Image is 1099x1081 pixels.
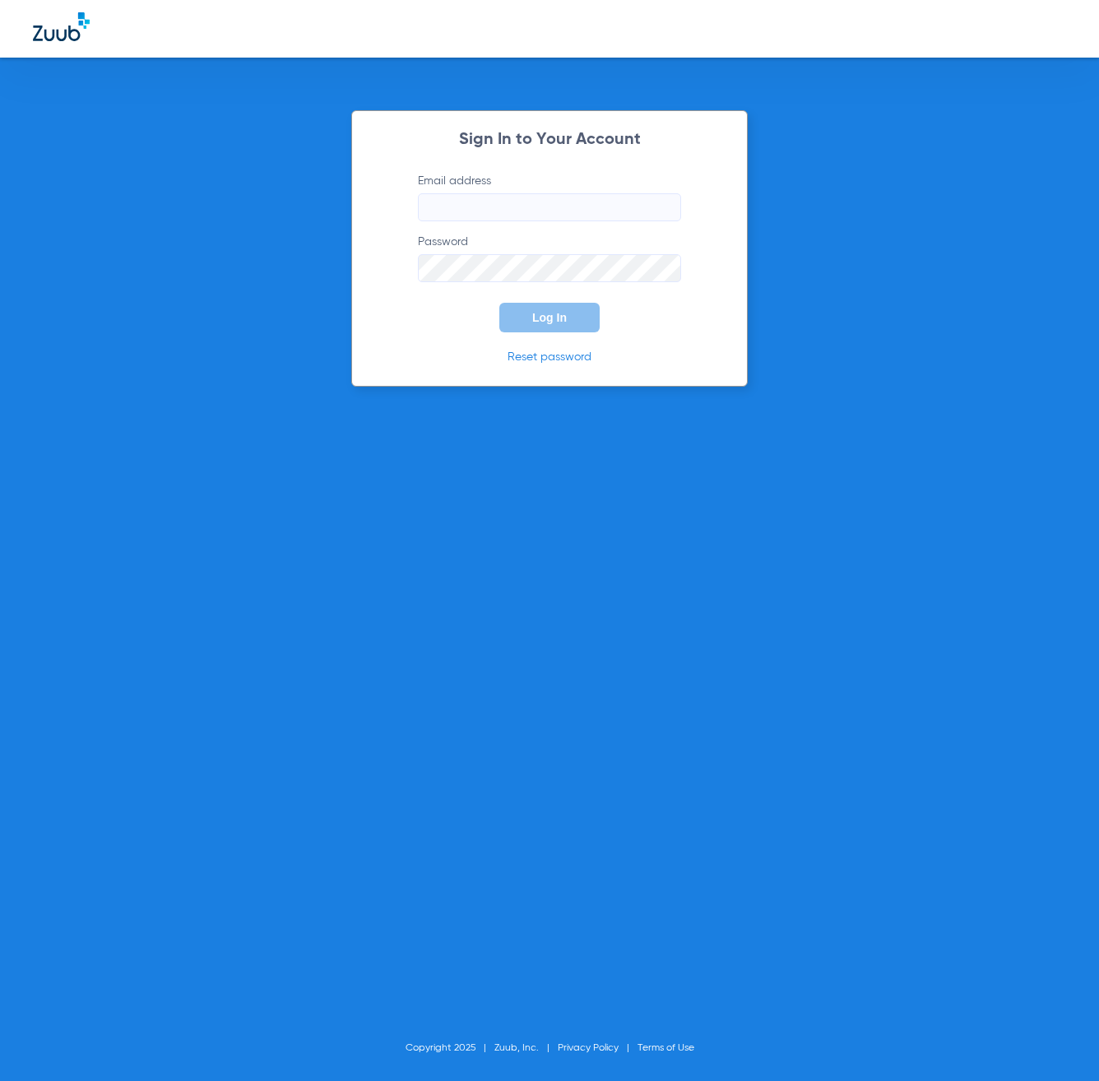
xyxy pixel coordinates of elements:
button: Log In [499,303,600,332]
label: Password [418,234,681,282]
iframe: Chat Widget [1017,1002,1099,1081]
input: Email address [418,193,681,221]
li: Copyright 2025 [406,1040,494,1056]
li: Zuub, Inc. [494,1040,558,1056]
label: Email address [418,173,681,221]
a: Privacy Policy [558,1043,619,1053]
span: Log In [532,311,567,324]
img: Zuub Logo [33,12,90,41]
h2: Sign In to Your Account [393,132,706,148]
a: Terms of Use [638,1043,694,1053]
a: Reset password [508,351,591,363]
input: Password [418,254,681,282]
